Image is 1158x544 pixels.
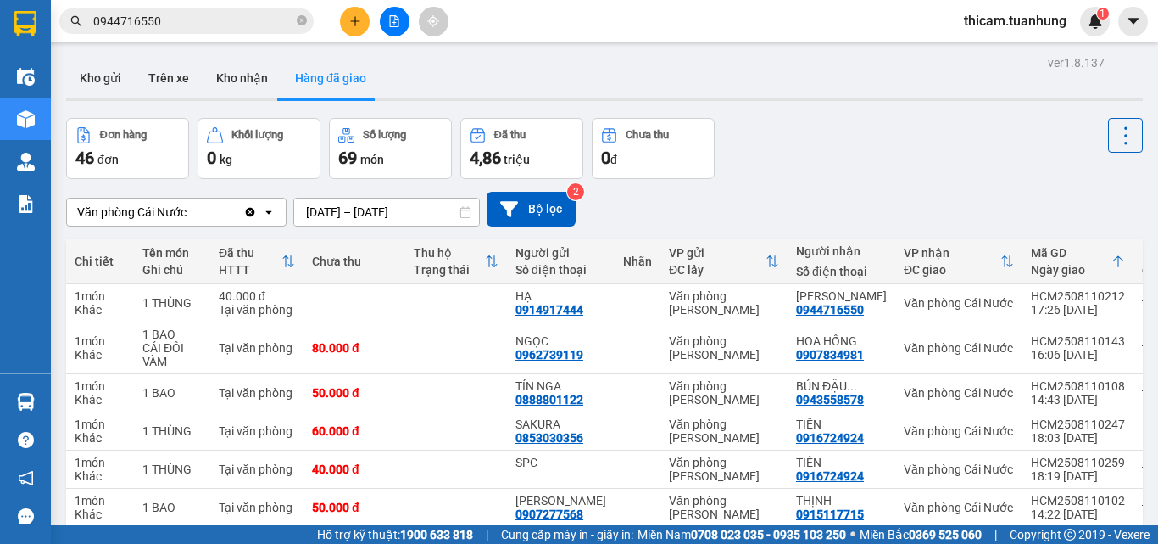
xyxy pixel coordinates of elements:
span: triệu [504,153,530,166]
div: Khác [75,303,125,317]
div: Văn phòng Cái Nước [77,204,187,221]
div: 18:19 [DATE] [1031,469,1125,483]
div: Văn phòng Cái Nước [904,501,1014,514]
div: VP gửi [669,246,766,260]
span: message [18,508,34,524]
strong: 0708 023 035 - 0935 103 250 [691,528,846,541]
span: | [486,525,488,544]
button: Chưa thu0đ [592,118,715,179]
div: Văn phòng Cái Nước [904,296,1014,310]
div: Số điện thoại [796,265,887,278]
button: Kho gửi [66,58,135,98]
div: 0914917444 [515,303,583,317]
button: Kho nhận [203,58,281,98]
div: 0915117715 [796,508,864,521]
div: 17:26 [DATE] [1031,303,1125,317]
div: 40.000 đ [219,289,295,303]
div: Ngày giao [1031,263,1111,277]
div: Tại văn phòng [219,501,295,514]
div: Trạng thái [414,263,485,277]
div: 40.000 đ [312,463,397,476]
span: thicam.tuanhung [950,10,1080,31]
div: 0916724924 [796,431,864,445]
sup: 1 [1097,8,1109,20]
div: 50.000 đ [312,386,397,400]
div: Văn phòng [PERSON_NAME] [669,379,779,407]
div: Chưa thu [312,255,397,268]
div: HTTT [219,263,281,277]
button: Số lượng69món [329,118,452,179]
div: 0962739119 [515,348,583,362]
span: Miền Bắc [860,525,982,544]
div: Đã thu [219,246,281,260]
span: question-circle [18,432,34,448]
div: Tại văn phòng [219,341,295,355]
div: HCM2508110108 [1031,379,1125,393]
div: HCM2508110102 [1031,494,1125,508]
button: Trên xe [135,58,203,98]
div: Khối lượng [231,129,283,141]
div: TIẾN [796,418,887,431]
button: Đã thu4,86 triệu [460,118,583,179]
input: Select a date range. [294,199,479,226]
div: Người nhận [796,244,887,258]
span: 4,86 [470,148,501,168]
div: 0943558578 [796,393,864,407]
div: Văn phòng [PERSON_NAME] [669,456,779,483]
div: Số lượng [363,129,406,141]
div: 1 THÙNG [142,296,202,310]
div: 14:22 [DATE] [1031,508,1125,521]
div: Văn phòng Cái Nước [904,463,1014,476]
button: Khối lượng0kg [198,118,320,179]
span: search [70,15,82,27]
div: ĐC giao [904,263,1000,277]
svg: Clear value [243,205,257,219]
button: Đơn hàng46đơn [66,118,189,179]
div: 1 món [75,494,125,508]
div: 18:03 [DATE] [1031,431,1125,445]
div: Ghi chú [142,263,202,277]
th: Toggle SortBy [660,239,788,284]
div: Mã GD [1031,246,1111,260]
div: 1 món [75,334,125,348]
div: Đơn hàng [100,129,147,141]
span: | [994,525,997,544]
div: 80.000 đ [312,341,397,355]
div: Nhãn [623,255,652,268]
div: Chưa thu [626,129,669,141]
div: 0944716550 [796,303,864,317]
div: Khác [75,469,125,483]
img: solution-icon [17,195,35,213]
th: Toggle SortBy [1022,239,1133,284]
img: warehouse-icon [17,68,35,86]
div: Đã thu [494,129,526,141]
div: 0907834981 [796,348,864,362]
div: Văn phòng [PERSON_NAME] [669,289,779,317]
div: 50.000 đ [312,501,397,514]
div: 1 món [75,456,125,469]
img: warehouse-icon [17,393,35,411]
div: Tại văn phòng [219,424,295,438]
div: ĐC lấy [669,263,766,277]
div: Tại văn phòng [219,303,295,317]
div: HCM2508110259 [1031,456,1125,469]
div: Khác [75,393,125,407]
span: kg [220,153,232,166]
sup: 2 [567,183,584,200]
img: warehouse-icon [17,110,35,128]
div: Khác [75,348,125,362]
input: Tìm tên, số ĐT hoặc mã đơn [93,12,293,31]
div: Tại văn phòng [219,463,295,476]
span: Hỗ trợ kỹ thuật: [317,525,473,544]
span: close-circle [297,15,307,25]
div: Số điện thoại [515,263,606,277]
div: SAKURA [515,418,606,431]
img: logo-vxr [14,11,36,36]
button: file-add [380,7,409,36]
button: aim [419,7,448,36]
div: Người gửi [515,246,606,260]
div: Thu hộ [414,246,485,260]
div: NGỌC [515,334,606,348]
div: HCM2508110212 [1031,289,1125,303]
strong: 0369 525 060 [909,528,982,541]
